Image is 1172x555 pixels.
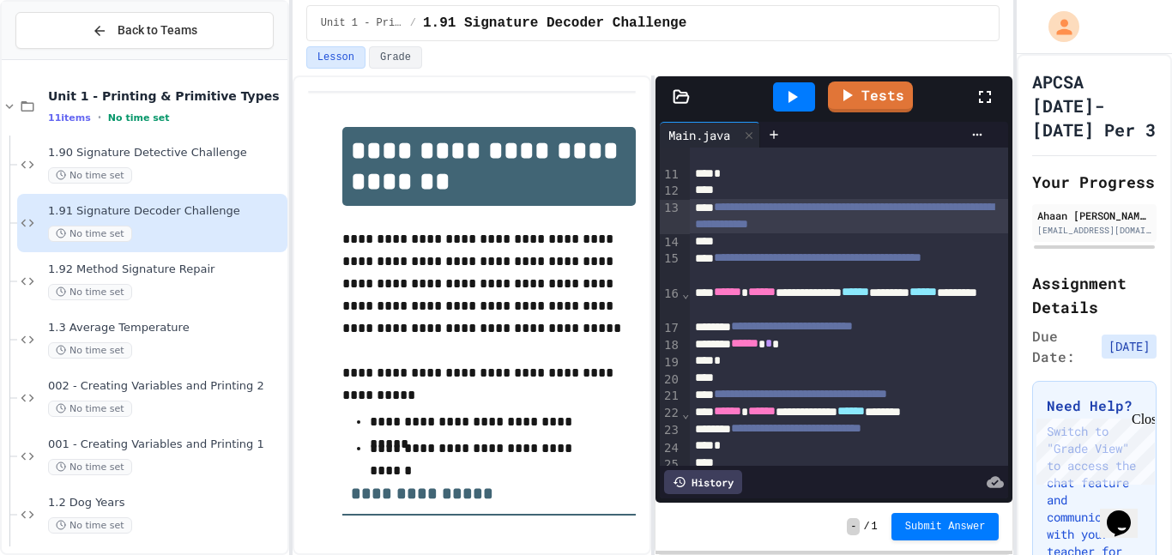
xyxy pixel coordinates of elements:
span: 1 [872,520,878,534]
span: Unit 1 - Printing & Primitive Types [48,88,284,104]
iframe: chat widget [1100,486,1155,538]
span: 1.2 Dog Years [48,496,284,510]
div: 21 [660,388,681,405]
h2: Your Progress [1032,170,1157,194]
span: • [98,111,101,124]
span: 002 - Creating Variables and Printing 2 [48,379,284,394]
span: No time set [48,226,132,242]
span: 1.91 Signature Decoder Challenge [48,204,284,219]
span: No time set [48,342,132,359]
span: 1.91 Signature Decoder Challenge [423,13,686,33]
span: Due Date: [1032,326,1095,367]
div: 15 [660,250,681,285]
div: [EMAIL_ADDRESS][DOMAIN_NAME] [1037,224,1151,237]
div: 24 [660,440,681,457]
h2: Assignment Details [1032,271,1157,319]
div: 25 [660,456,681,474]
div: 18 [660,337,681,354]
div: History [664,470,742,494]
span: No time set [48,459,132,475]
div: 23 [660,422,681,439]
div: 12 [660,183,681,200]
span: 11 items [48,112,91,124]
span: 1.92 Method Signature Repair [48,262,284,277]
span: Fold line [681,407,690,420]
button: Lesson [306,46,365,69]
div: 20 [660,371,681,389]
h3: Need Help? [1047,395,1142,416]
span: No time set [48,284,132,300]
span: 1.90 Signature Detective Challenge [48,146,284,160]
div: Main.java [660,122,760,148]
span: Fold line [681,287,690,300]
div: Chat with us now!Close [7,7,118,109]
div: 10 [660,131,681,166]
span: 001 - Creating Variables and Printing 1 [48,437,284,452]
button: Back to Teams [15,12,274,49]
div: Ahaan [PERSON_NAME] [1037,208,1151,223]
div: My Account [1030,7,1084,46]
span: 1.3 Average Temperature [48,321,284,335]
span: No time set [108,112,170,124]
div: 14 [660,234,681,251]
button: Submit Answer [891,513,1000,540]
div: 13 [660,200,681,234]
span: Submit Answer [905,520,986,534]
span: / [410,16,416,30]
span: [DATE] [1102,335,1157,359]
span: Unit 1 - Printing & Primitive Types [321,16,403,30]
div: 17 [660,320,681,337]
span: No time set [48,517,132,534]
iframe: chat widget [1030,412,1155,485]
span: Back to Teams [118,21,197,39]
div: 16 [660,286,681,320]
span: No time set [48,401,132,417]
div: Main.java [660,126,739,144]
div: 19 [660,354,681,371]
a: Tests [828,81,913,112]
h1: APCSA [DATE]-[DATE] Per 3 [1032,69,1157,142]
div: 22 [660,405,681,422]
span: / [863,520,869,534]
span: No time set [48,167,132,184]
span: - [847,518,860,535]
div: 11 [660,166,681,184]
button: Grade [369,46,422,69]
